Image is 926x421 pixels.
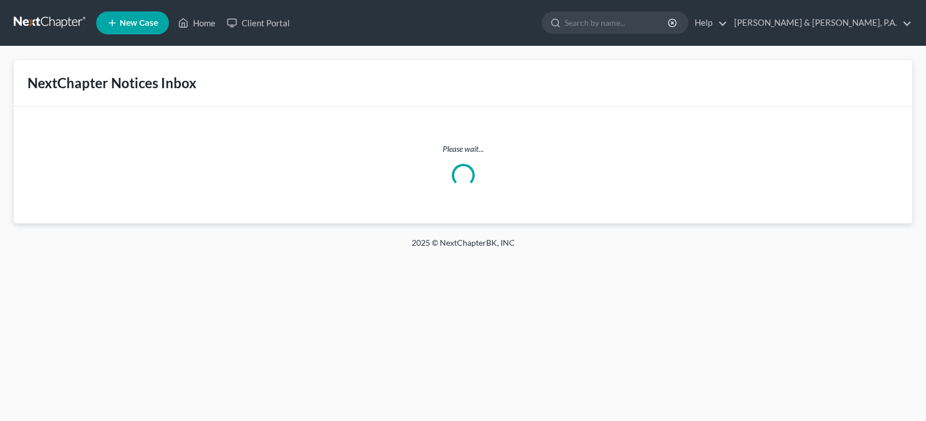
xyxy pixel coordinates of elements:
[728,13,912,33] a: [PERSON_NAME] & [PERSON_NAME], P.A.
[565,12,669,33] input: Search by name...
[137,237,790,258] div: 2025 © NextChapterBK, INC
[689,13,727,33] a: Help
[172,13,221,33] a: Home
[120,19,158,27] span: New Case
[27,74,899,92] div: NextChapter Notices Inbox
[23,143,903,155] p: Please wait...
[221,13,295,33] a: Client Portal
